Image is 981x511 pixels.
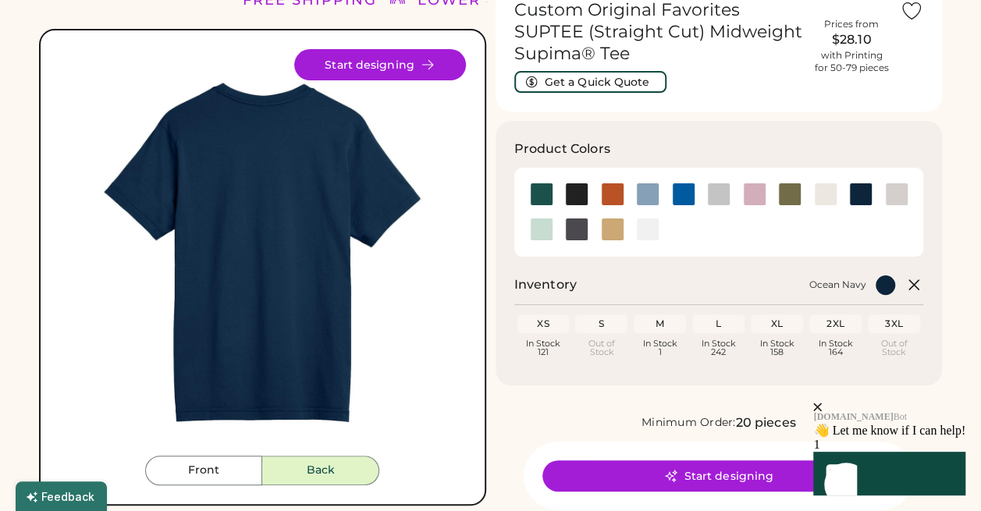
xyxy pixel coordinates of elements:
[145,456,262,485] button: Front
[720,311,977,508] iframe: Front Chat
[521,318,567,330] div: XS
[815,49,889,74] div: with Printing for 50-79 pieces
[809,279,866,291] div: Ocean Navy
[578,318,624,330] div: S
[262,456,379,485] button: Back
[542,460,895,491] button: Start designing
[637,318,683,330] div: M
[59,49,466,456] img: SUPTEE - Ocean Navy Back Image
[637,339,683,357] div: In Stock 1
[695,318,741,330] div: L
[514,140,610,158] h3: Product Colors
[514,71,666,93] button: Get a Quick Quote
[695,339,741,357] div: In Stock 242
[642,415,736,431] div: Minimum Order:
[521,339,567,357] div: In Stock 121
[514,275,577,294] h2: Inventory
[812,30,890,49] div: $28.10
[59,49,466,456] div: SUPTEE Style Image
[824,18,879,30] div: Prices from
[578,339,624,357] div: Out of Stock
[294,49,466,80] button: Start designing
